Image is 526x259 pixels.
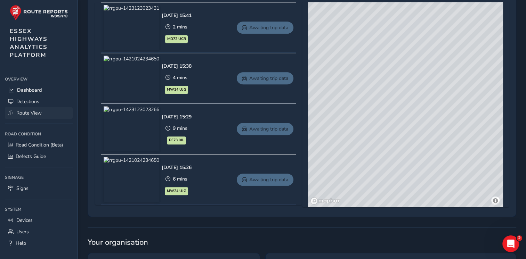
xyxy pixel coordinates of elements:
[5,139,73,151] a: Road Condition (Beta)
[5,215,73,226] a: Devices
[5,172,73,183] div: Signage
[5,151,73,162] a: Defects Guide
[237,22,293,34] a: Awaiting trip data
[169,137,184,143] span: PF73 0JL
[16,110,42,116] span: Route View
[16,240,26,247] span: Help
[5,204,73,215] div: System
[162,63,192,69] div: [DATE] 15:38
[5,74,73,84] div: Overview
[88,237,516,248] span: Your organisation
[5,226,73,237] a: Users
[173,125,187,132] span: 9 mins
[5,183,73,194] a: Signs
[167,188,186,194] span: MW24 UJG
[10,5,68,20] img: rr logo
[16,228,29,235] span: Users
[5,107,73,119] a: Route View
[167,87,186,92] span: MW24 UJG
[5,84,73,96] a: Dashboard
[10,27,48,59] span: ESSEX HIGHWAYS ANALYTICS PLATFORM
[104,5,159,50] img: rrgpu-1423123023431
[17,87,42,93] span: Dashboard
[173,24,187,30] span: 2 mins
[162,164,192,171] div: [DATE] 15:26
[5,129,73,139] div: Road Condition
[237,174,293,186] a: Awaiting trip data
[16,153,46,160] span: Defects Guide
[104,56,159,101] img: rrgpu-1421024234650
[167,36,186,42] span: MD72 UCR
[5,237,73,249] a: Help
[237,72,293,84] a: Awaiting trip data
[162,12,192,19] div: [DATE] 15:41
[502,235,519,252] iframe: Intercom live chat
[16,217,33,224] span: Devices
[237,123,293,135] a: Awaiting trip data
[104,106,159,151] img: rrgpu-1423123023266
[16,142,63,148] span: Road Condition (Beta)
[173,74,187,81] span: 4 mins
[162,114,192,120] div: [DATE] 15:29
[16,98,39,105] span: Detections
[5,96,73,107] a: Detections
[104,157,159,202] img: rrgpu-1421024234650
[173,176,187,182] span: 6 mins
[517,235,522,241] span: 2
[16,185,29,192] span: Signs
